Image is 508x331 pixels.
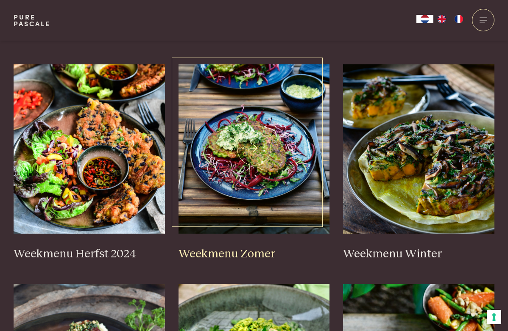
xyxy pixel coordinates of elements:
a: EN [433,15,450,23]
img: Weekmenu Winter [343,64,494,234]
img: Weekmenu Herfst 2024 [14,64,165,234]
aside: Language selected: Nederlands [416,15,467,23]
a: NL [416,15,433,23]
img: Weekmenu Zomer [179,64,330,234]
ul: Language list [433,15,467,23]
a: FR [450,15,467,23]
div: Language [416,15,433,23]
h3: Weekmenu Herfst 2024 [14,247,165,262]
h3: Weekmenu Zomer [179,247,330,262]
a: Weekmenu Herfst 2024 Weekmenu Herfst 2024 [14,64,165,262]
a: Weekmenu Zomer Weekmenu Zomer [179,64,330,262]
a: Weekmenu Winter Weekmenu Winter [343,64,494,262]
h3: Weekmenu Winter [343,247,494,262]
a: PurePascale [14,14,50,27]
button: Uw voorkeuren voor toestemming voor trackingtechnologieën [487,310,501,324]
